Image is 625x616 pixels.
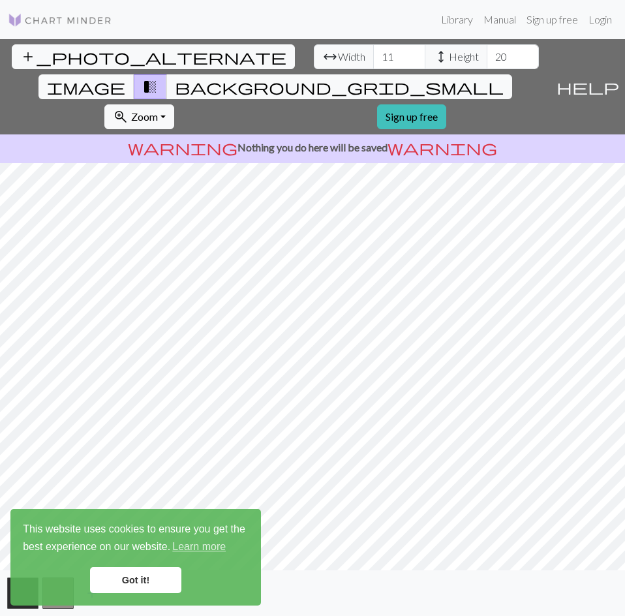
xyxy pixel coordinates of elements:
p: Nothing you do here will be saved [5,140,620,155]
span: background_grid_small [175,78,504,96]
span: image [47,78,125,96]
a: Manual [478,7,521,33]
span: height [433,48,449,66]
a: Library [436,7,478,33]
span: transition_fade [142,78,158,96]
span: This website uses cookies to ensure you get the best experience on our website. [23,521,249,557]
button: Zoom [104,104,174,129]
div: cookieconsent [10,509,261,606]
span: warning [388,138,497,157]
a: Sign up free [377,104,446,129]
a: dismiss cookie message [90,567,181,593]
img: Logo [8,12,112,28]
a: Sign up free [521,7,583,33]
span: Width [338,49,365,65]
button: Help [551,39,625,134]
span: Height [449,49,479,65]
span: arrow_range [322,48,338,66]
span: warning [128,138,237,157]
span: add_photo_alternate [20,48,286,66]
a: Login [583,7,617,33]
span: zoom_in [113,108,129,126]
span: help [556,78,619,96]
span: Zoom [131,110,158,123]
a: learn more about cookies [170,537,228,557]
